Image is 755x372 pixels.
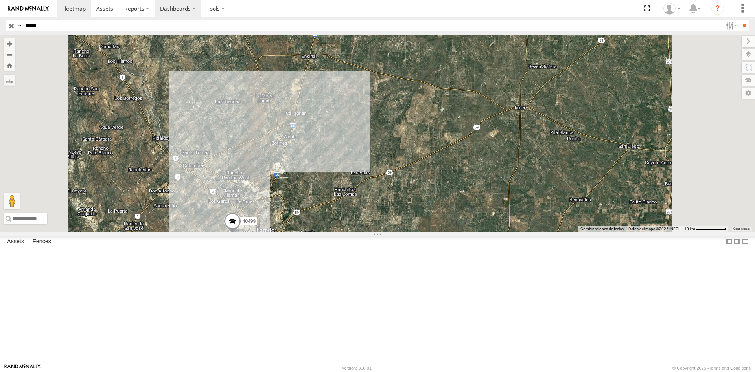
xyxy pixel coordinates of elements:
[684,227,695,231] span: 10 km
[17,20,23,31] label: Search Query
[4,193,20,209] button: Arrastra el hombrecito naranja al mapa para abrir Street View
[4,60,15,71] button: Zoom Home
[682,226,728,232] button: Escala del mapa: 10 km por 74 píxeles
[243,218,256,224] span: 40499
[3,236,28,247] label: Assets
[733,227,750,231] a: Condiciones (se abre en una nueva pestaña)
[711,2,724,15] i: ?
[29,236,55,247] label: Fences
[672,366,751,370] div: © Copyright 2025 -
[709,366,751,370] a: Terms and Conditions
[4,75,15,86] label: Measure
[580,226,624,232] button: Combinaciones de teclas
[4,38,15,49] button: Zoom in
[723,20,740,31] label: Search Filter Options
[628,227,679,231] span: Datos del mapa ©2025 INEGI
[4,49,15,60] button: Zoom out
[725,236,733,247] label: Dock Summary Table to the Left
[742,88,755,99] label: Map Settings
[8,6,49,11] img: rand-logo.svg
[4,364,41,372] a: Visit our Website
[342,366,372,370] div: Version: 308.01
[733,236,741,247] label: Dock Summary Table to the Right
[741,236,749,247] label: Hide Summary Table
[661,3,683,15] div: Juan Lopez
